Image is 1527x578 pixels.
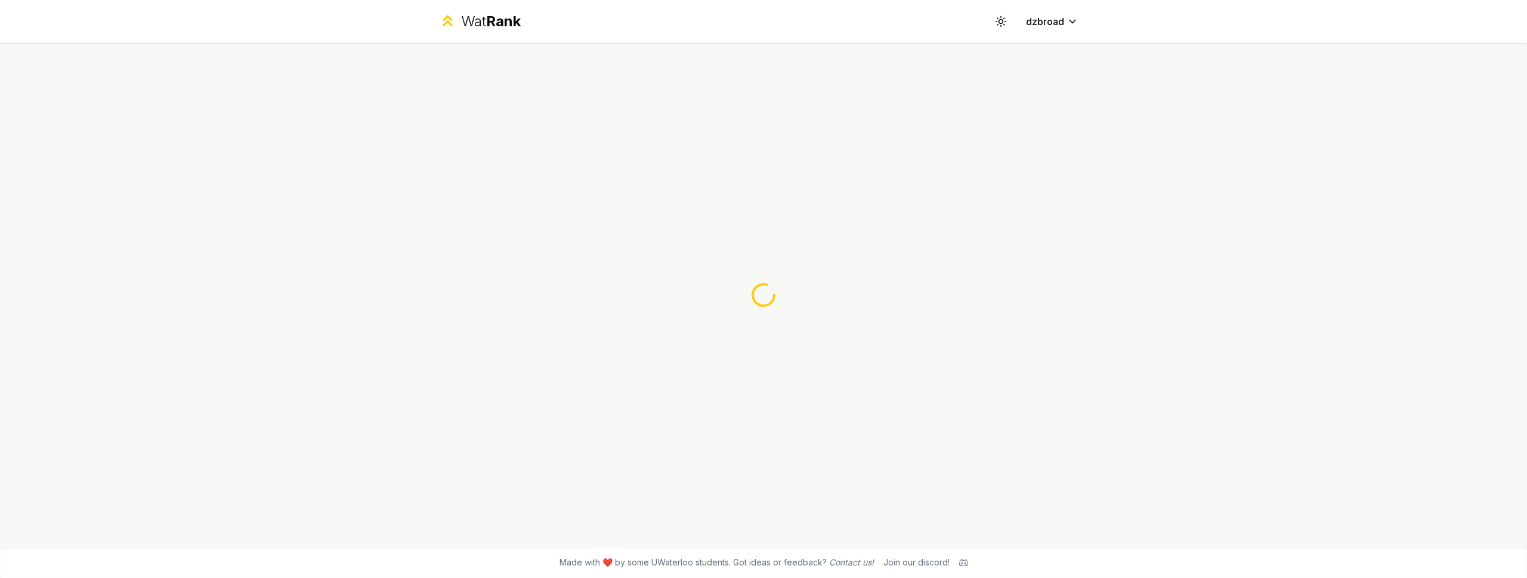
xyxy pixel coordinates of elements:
button: dzbroad [1016,11,1088,32]
span: Made with ❤️ by some UWaterloo students. Got ideas or feedback? [560,557,874,568]
span: dzbroad [1026,14,1064,29]
div: Wat [461,12,521,31]
a: WatRank [439,12,521,31]
span: Rank [486,13,521,30]
a: Contact us! [829,557,874,567]
div: Join our discord! [883,557,950,568]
